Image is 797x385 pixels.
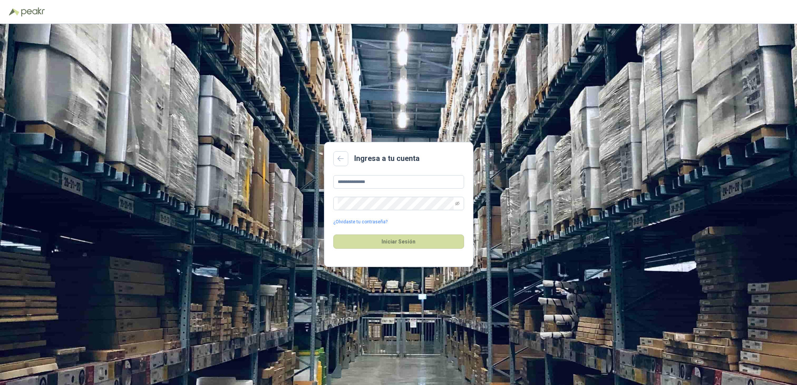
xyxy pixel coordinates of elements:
button: Iniciar Sesión [333,235,464,249]
a: ¿Olvidaste tu contraseña? [333,218,387,226]
h2: Ingresa a tu cuenta [354,153,420,164]
img: Logo [9,8,19,16]
span: eye-invisible [455,201,460,206]
img: Peakr [21,7,45,16]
